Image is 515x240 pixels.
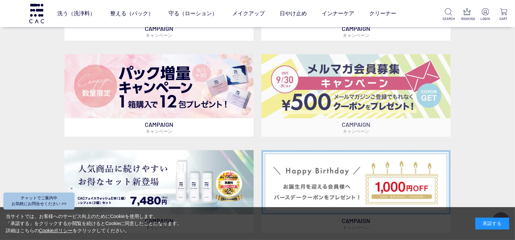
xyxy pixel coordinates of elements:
div: 当サイトでは、お客様へのサービス向上のためにCookieを使用します。 「承諾する」をクリックするか閲覧を続けるとCookieに同意したことになります。 詳細はこちらの をクリックしてください。 [6,213,182,234]
a: バースデークーポン バースデークーポン CAMPAIGNキャンペーン [261,150,451,233]
a: 洗う（洗浄料） [57,4,95,23]
a: 日やけ止め [280,4,307,23]
a: メルマガ会員募集 メルマガ会員募集 CAMPAIGNキャンペーン [261,54,451,137]
img: メルマガ会員募集 [261,54,451,118]
p: CAMPAIGN [64,118,254,137]
a: LOGIN [479,8,491,21]
span: キャンペーン [343,128,369,134]
a: メイクアップ [232,4,265,23]
span: キャンペーン [146,128,172,134]
p: CART [498,16,510,21]
div: 承諾する [475,218,509,229]
a: Cookieポリシー [39,228,73,233]
p: LOGIN [479,16,491,21]
img: パック増量キャンペーン [64,54,254,118]
img: バースデークーポン [261,150,451,214]
a: 整える（パック） [110,4,154,23]
a: クリーナー [369,4,396,23]
a: SEARCH [443,8,455,21]
p: CAMPAIGN [261,118,451,137]
a: フェイスウォッシュ＋レフィル2個セット フェイスウォッシュ＋レフィル2個セット CAMPAIGNキャンペーン [64,150,254,233]
p: SEARCH [443,16,455,21]
a: パック増量キャンペーン パック増量キャンペーン CAMPAIGNキャンペーン [64,54,254,137]
a: RANKING [461,8,473,21]
a: CART [498,8,510,21]
a: インナーケア [322,4,354,23]
p: RANKING [461,16,473,21]
img: logo [28,4,45,23]
img: フェイスウォッシュ＋レフィル2個セット [64,150,254,214]
a: 守る（ローション） [169,4,217,23]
